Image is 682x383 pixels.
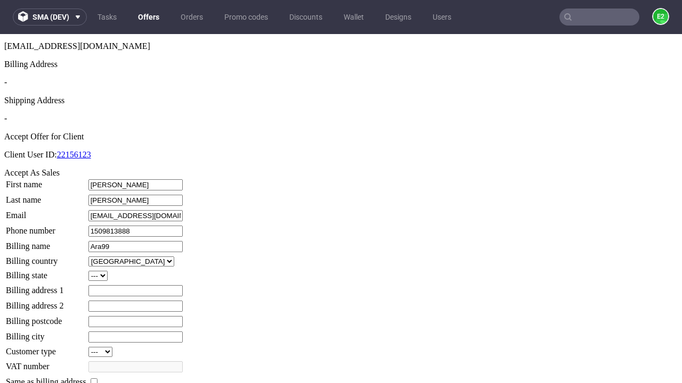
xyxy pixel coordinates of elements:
[132,9,166,26] a: Offers
[5,342,87,354] td: Same as billing address
[5,266,87,278] td: Billing address 2
[5,281,87,294] td: Billing postcode
[33,13,69,21] span: sma (dev)
[379,9,418,26] a: Designs
[4,62,678,71] div: Shipping Address
[5,145,87,157] td: First name
[5,206,87,219] td: Billing name
[5,297,87,309] td: Billing city
[218,9,274,26] a: Promo codes
[283,9,329,26] a: Discounts
[4,98,678,107] div: Accept Offer for Client
[13,9,87,26] button: sma (dev)
[5,251,87,263] td: Billing address 1
[4,116,678,126] p: Client User ID:
[653,9,668,24] figcaption: e2
[337,9,370,26] a: Wallet
[4,44,7,53] span: -
[4,134,678,144] div: Accept As Sales
[4,80,7,89] span: -
[5,191,87,203] td: Phone number
[174,9,209,26] a: Orders
[5,327,87,339] td: VAT number
[4,26,678,35] div: Billing Address
[4,7,150,16] span: [EMAIL_ADDRESS][DOMAIN_NAME]
[5,236,87,247] td: Billing state
[5,312,87,323] td: Customer type
[57,116,91,125] a: 22156123
[5,160,87,172] td: Last name
[5,176,87,188] td: Email
[5,222,87,233] td: Billing country
[91,9,123,26] a: Tasks
[426,9,458,26] a: Users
